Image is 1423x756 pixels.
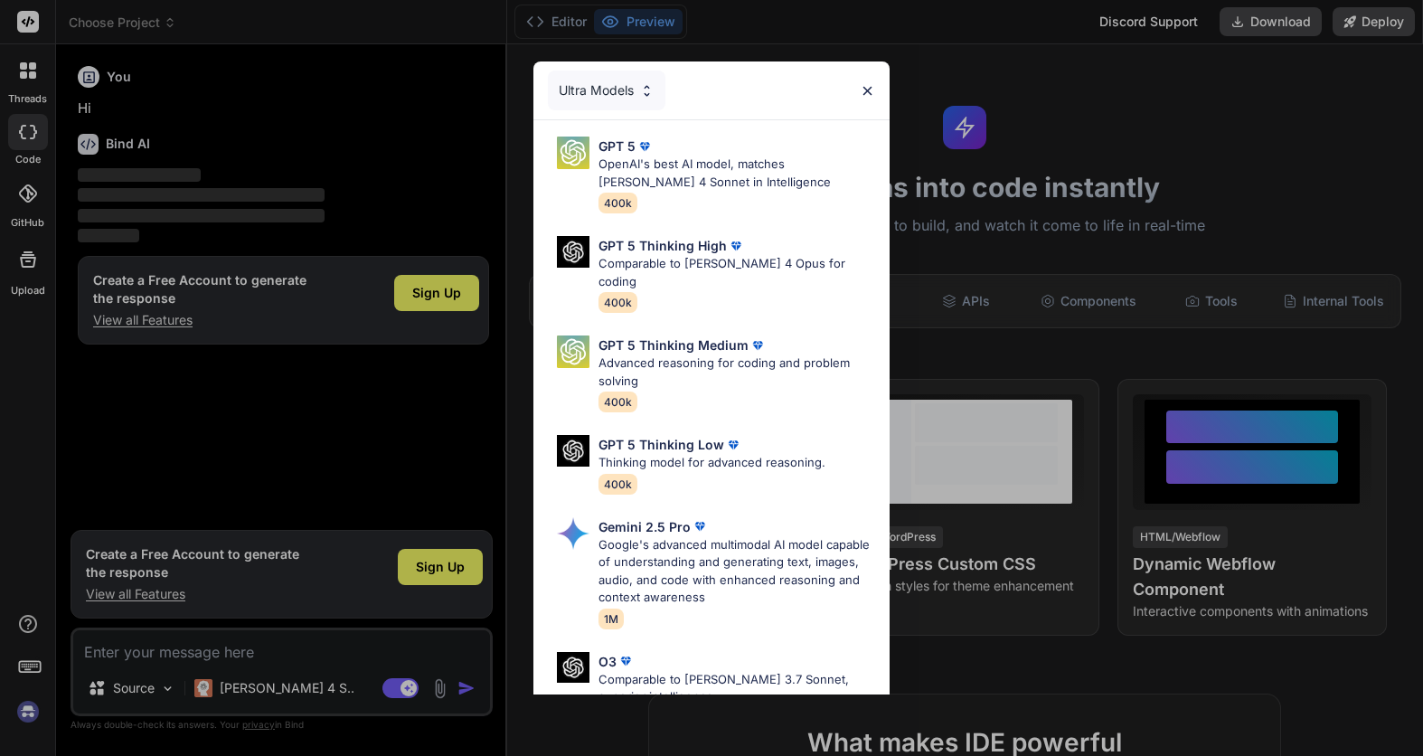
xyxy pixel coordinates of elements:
[557,137,589,169] img: Pick Models
[598,474,637,495] span: 400k
[598,454,825,472] p: Thinking model for advanced reasoning.
[598,335,749,354] p: GPT 5 Thinking Medium
[749,336,767,354] img: premium
[598,236,727,255] p: GPT 5 Thinking High
[548,71,665,110] div: Ultra Models
[598,652,617,671] p: O3
[557,652,589,684] img: Pick Models
[598,255,875,290] p: Comparable to [PERSON_NAME] 4 Opus for coding
[727,237,745,255] img: premium
[636,137,654,156] img: premium
[557,517,589,550] img: Pick Models
[598,156,875,191] p: OpenAI's best AI model, matches [PERSON_NAME] 4 Sonnet in Intelligence
[598,137,636,156] p: GPT 5
[598,435,724,454] p: GPT 5 Thinking Low
[598,517,691,536] p: Gemini 2.5 Pro
[557,236,589,268] img: Pick Models
[598,536,875,607] p: Google's advanced multimodal AI model capable of understanding and generating text, images, audio...
[598,609,624,629] span: 1M
[724,436,742,454] img: premium
[691,517,709,535] img: premium
[617,652,635,670] img: premium
[598,193,637,213] span: 400k
[598,354,875,390] p: Advanced reasoning for coding and problem solving
[557,435,589,467] img: Pick Models
[598,292,637,313] span: 400k
[860,83,875,99] img: close
[598,671,875,706] p: Comparable to [PERSON_NAME] 3.7 Sonnet, superior intelligence
[639,83,655,99] img: Pick Models
[598,392,637,412] span: 400k
[557,335,589,368] img: Pick Models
